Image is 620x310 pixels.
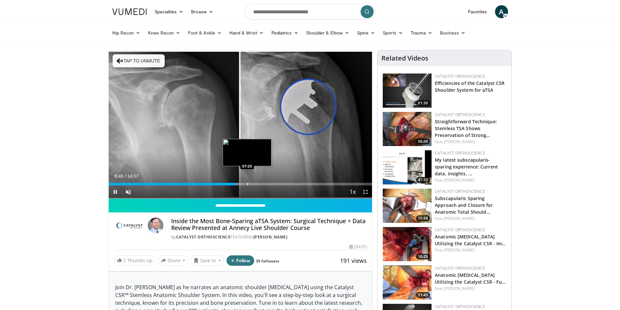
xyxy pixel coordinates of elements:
[109,183,372,185] div: Progress Bar
[184,26,226,39] a: Foot & Ankle
[226,26,268,39] a: Hand & Wrist
[171,218,367,232] h4: Inside the Most Bone-Sparing aTSA System: Surgical Technique + Data Review Presented at Annecy Li...
[353,26,379,39] a: Spine
[416,139,430,144] span: 06:30
[464,5,491,18] a: Favorites
[109,185,122,198] button: Pause
[435,189,485,194] a: Catalyst OrthoScience
[122,185,135,198] button: Unmute
[416,100,430,106] span: 01:30
[227,255,255,266] button: Follow
[416,292,430,298] span: 51:43
[435,150,485,156] a: Catalyst OrthoScience
[435,118,497,138] a: Straightforward Technique: Stemless TSA Shows Preservation of Strong…
[158,255,188,266] button: Share
[435,157,498,177] a: My latest subscapularis-sparing experience: Current data, insights, …
[435,247,506,253] div: Feat.
[109,50,372,199] video-js: Video Player
[416,254,430,260] span: 10:25
[383,265,432,300] img: 8aa19c27-61da-4dd4-8906-dc8762cfa665.150x105_q85_crop-smart_upscale.jpg
[256,258,279,264] a: 39 followers
[346,185,359,198] button: Playback Rate
[435,139,506,145] div: Feat.
[435,234,506,247] a: Anatomic [MEDICAL_DATA] Utilizing the Catalyst CSR - Im…
[383,74,432,108] a: 01:30
[349,244,367,250] div: [DATE]
[151,5,187,18] a: Specialties
[245,4,375,20] input: Search topics, interventions
[383,150,432,184] a: 47:32
[302,26,353,39] a: Shoulder & Elbow
[435,272,506,285] a: Anatomic [MEDICAL_DATA] Utilizing the Catalyst CSR - Fu…
[108,26,145,39] a: Hip Recon
[435,227,485,233] a: Catalyst OrthoScience
[435,195,493,215] a: Subscapularis Sparing Approach and Closure for Anatomic Total Should…
[359,185,372,198] button: Fullscreen
[171,234,367,240] div: By FEATURING
[114,218,145,233] img: Catalyst OrthoScience
[383,189,432,223] img: a86a4350-9e36-4b87-ae7e-92b128bbfe68.150x105_q85_crop-smart_upscale.jpg
[416,215,430,221] span: 15:58
[444,247,475,253] a: [PERSON_NAME]
[383,112,432,146] img: 9da787ca-2dfb-43c1-a0a8-351c907486d2.png.150x105_q85_crop-smart_upscale.png
[383,265,432,300] a: 51:43
[114,255,156,265] a: 2 Thumbs Up
[383,74,432,108] img: fb133cba-ae71-4125-a373-0117bb5c96eb.150x105_q85_crop-smart_upscale.jpg
[379,26,407,39] a: Sports
[148,218,163,233] img: Avatar
[407,26,436,39] a: Trauma
[435,80,504,93] a: Efficiencies of the Catalyst CSR Shoulder System for aTSA
[113,54,165,67] button: Tap to unmute
[416,177,430,183] span: 47:32
[444,139,475,144] a: [PERSON_NAME]
[268,26,302,39] a: Pediatrics
[383,150,432,184] img: 80373a9b-554e-45fa-8df5-19b638f02d60.png.150x105_q85_crop-smart_upscale.png
[435,304,485,309] a: Catalyst OrthoScience
[435,265,485,271] a: Catalyst OrthoScience
[435,112,485,117] a: Catalyst OrthoScience
[435,286,506,291] div: Feat.
[383,227,432,261] a: 10:25
[176,234,231,240] a: Catalyst OrthoScience
[435,177,506,183] div: Feat.
[495,5,508,18] a: A
[115,173,123,179] span: 6:48
[223,139,271,166] img: image.jpeg
[381,54,428,62] h4: Related Videos
[383,112,432,146] a: 06:30
[127,173,139,179] span: 14:07
[144,26,184,39] a: Knee Recon
[191,255,224,266] button: Save to
[187,5,217,18] a: Browse
[112,8,147,15] img: VuMedi Logo
[340,257,367,264] span: 191 views
[444,286,475,291] a: [PERSON_NAME]
[444,216,475,221] a: [PERSON_NAME]
[123,257,126,263] span: 2
[253,234,288,240] a: [PERSON_NAME]
[383,227,432,261] img: aa7eca85-88b8-4ced-9dae-f514ea8abfb1.150x105_q85_crop-smart_upscale.jpg
[436,26,469,39] a: Business
[383,189,432,223] a: 15:58
[444,177,475,183] a: [PERSON_NAME]
[435,216,506,222] div: Feat.
[435,74,485,79] a: Catalyst OrthoScience
[125,173,126,179] span: /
